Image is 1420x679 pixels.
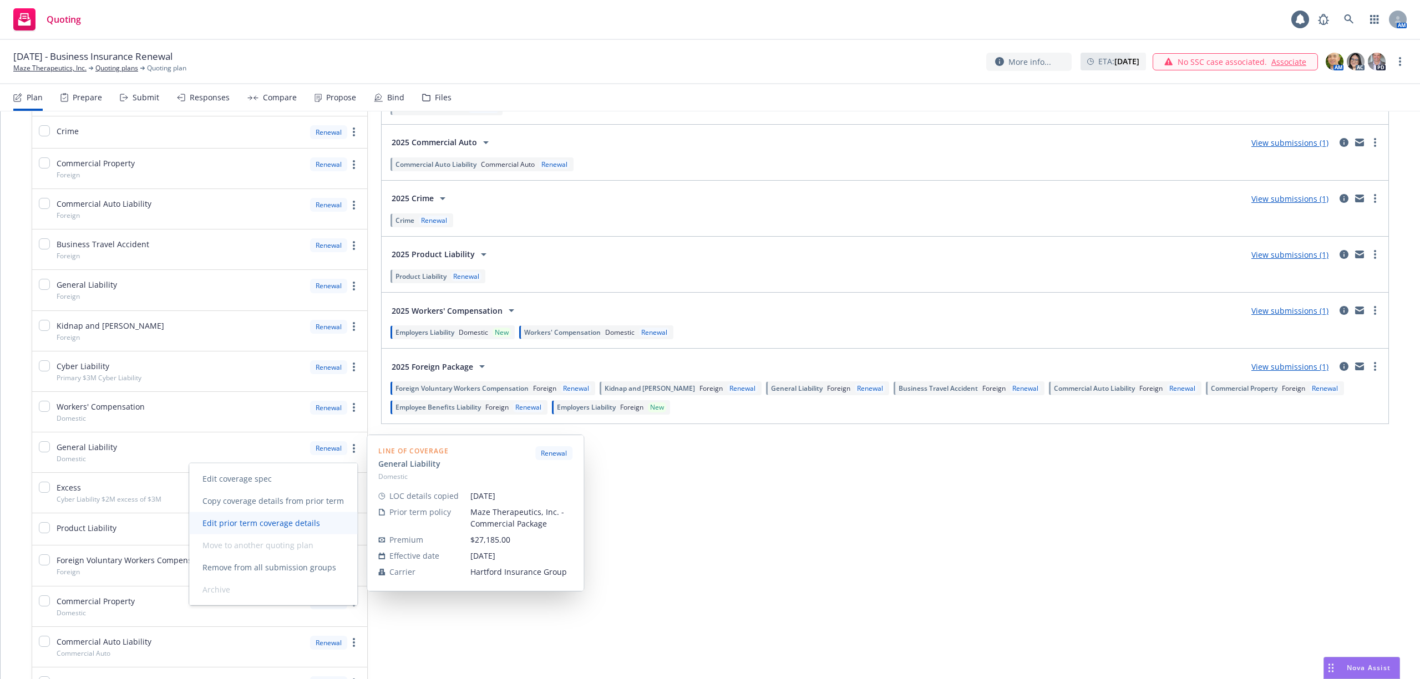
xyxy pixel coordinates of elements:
[1337,192,1351,205] a: circleInformation
[190,93,230,102] div: Responses
[189,473,285,484] span: Edit coverage spec
[1178,56,1267,68] span: No SSC case associated.
[827,384,850,393] span: Foreign
[605,384,695,393] span: Kidnap and [PERSON_NAME]
[539,160,570,169] div: Renewal
[57,292,80,301] span: Foreign
[1251,249,1328,260] a: View submissions (1)
[1368,136,1382,149] a: more
[347,279,361,293] a: more
[57,595,135,607] span: Commercial Property
[639,328,670,337] div: Renewal
[57,238,149,250] span: Business Travel Accident
[310,198,347,212] div: Renewal
[1251,305,1328,316] a: View submissions (1)
[347,360,361,374] a: more
[1326,53,1343,70] img: photo
[57,401,145,412] span: Workers' Compensation
[1353,136,1366,149] a: mail
[605,328,635,337] span: Domestic
[310,636,347,650] div: Renewal
[1353,360,1366,373] a: mail
[1337,304,1351,317] a: circleInformation
[1337,360,1351,373] a: circleInformation
[481,160,535,169] span: Commercial Auto
[189,540,327,550] span: Move to another quoting plan
[57,251,80,261] span: Foreign
[189,562,349,573] span: Remove from all submission groups
[57,157,135,169] span: Commercial Property
[395,402,481,412] span: Employee Benefits Liability
[1323,657,1400,679] button: Nova Assist
[699,384,723,393] span: Foreign
[95,63,138,73] a: Quoting plans
[1353,304,1366,317] a: mail
[533,384,556,393] span: Foreign
[57,373,141,382] span: Primary $3M Cyber Liability
[1337,248,1351,261] a: circleInformation
[13,63,87,73] a: Maze Therapeutics, Inc.
[620,402,643,412] span: Foreign
[189,496,357,506] span: Copy coverage details from prior term
[310,401,347,415] div: Renewal
[57,441,117,453] span: General Liability
[1353,248,1366,261] a: mail
[1211,384,1277,393] span: Commercial Property
[263,93,297,102] div: Compare
[310,238,347,252] div: Renewal
[1368,53,1386,70] img: photo
[855,384,885,393] div: Renewal
[392,192,434,204] span: 2025 Crime
[1337,136,1351,149] a: circleInformation
[57,636,151,647] span: Commercial Auto Liability
[1368,192,1382,205] a: more
[326,93,356,102] div: Propose
[57,494,161,504] span: Cyber Liability $2M excess of $3M
[524,328,601,337] span: Workers' Compensation
[493,328,511,337] div: New
[771,384,823,393] span: General Liability
[1054,384,1135,393] span: Commercial Auto Liability
[9,4,85,35] a: Quoting
[347,125,361,139] a: more
[648,402,666,412] div: New
[73,93,102,102] div: Prepare
[57,454,86,463] span: Domestic
[561,384,591,393] div: Renewal
[347,239,361,252] a: more
[899,384,978,393] span: Business Travel Accident
[57,522,116,534] span: Product Liability
[347,158,361,171] a: more
[189,518,333,528] span: Edit prior term coverage details
[57,482,81,493] span: Excess
[451,272,481,281] div: Renewal
[1393,55,1407,68] a: more
[310,279,347,293] div: Renewal
[1363,8,1386,30] a: Switch app
[347,442,361,455] a: more
[1368,360,1382,373] a: more
[419,216,449,225] div: Renewal
[57,608,86,617] span: Domestic
[1347,53,1365,70] img: photo
[57,279,117,290] span: General Liability
[347,198,361,212] a: more
[57,198,151,210] span: Commercial Auto Liability
[435,93,452,102] div: Files
[1368,304,1382,317] a: more
[388,243,494,266] button: 2025 Product Liability
[1347,663,1391,672] span: Nova Assist
[1338,8,1360,30] a: Search
[47,15,81,24] span: Quoting
[392,136,477,148] span: 2025 Commercial Auto
[13,50,173,63] span: [DATE] - Business Insurance Renewal
[1098,55,1139,67] span: ETA :
[347,320,361,333] a: more
[27,93,43,102] div: Plan
[310,157,347,171] div: Renewal
[347,636,361,649] a: more
[57,554,211,566] span: Foreign Voluntary Workers Compensation
[1008,56,1051,68] span: More info...
[347,401,361,414] a: more
[310,320,347,334] div: Renewal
